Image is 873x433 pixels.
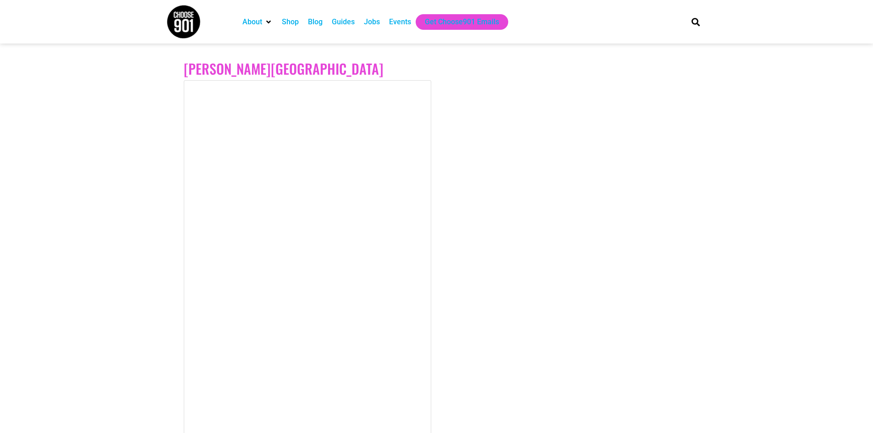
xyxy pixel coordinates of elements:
a: Get Choose901 Emails [425,16,499,27]
a: Blog [308,16,323,27]
a: Jobs [364,16,380,27]
a: Guides [332,16,355,27]
nav: Main nav [238,14,676,30]
a: Events [389,16,411,27]
a: [PERSON_NAME][GEOGRAPHIC_DATA] [184,58,384,79]
a: About [242,16,262,27]
div: Search [688,14,703,29]
div: About [238,14,277,30]
a: Shop [282,16,299,27]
